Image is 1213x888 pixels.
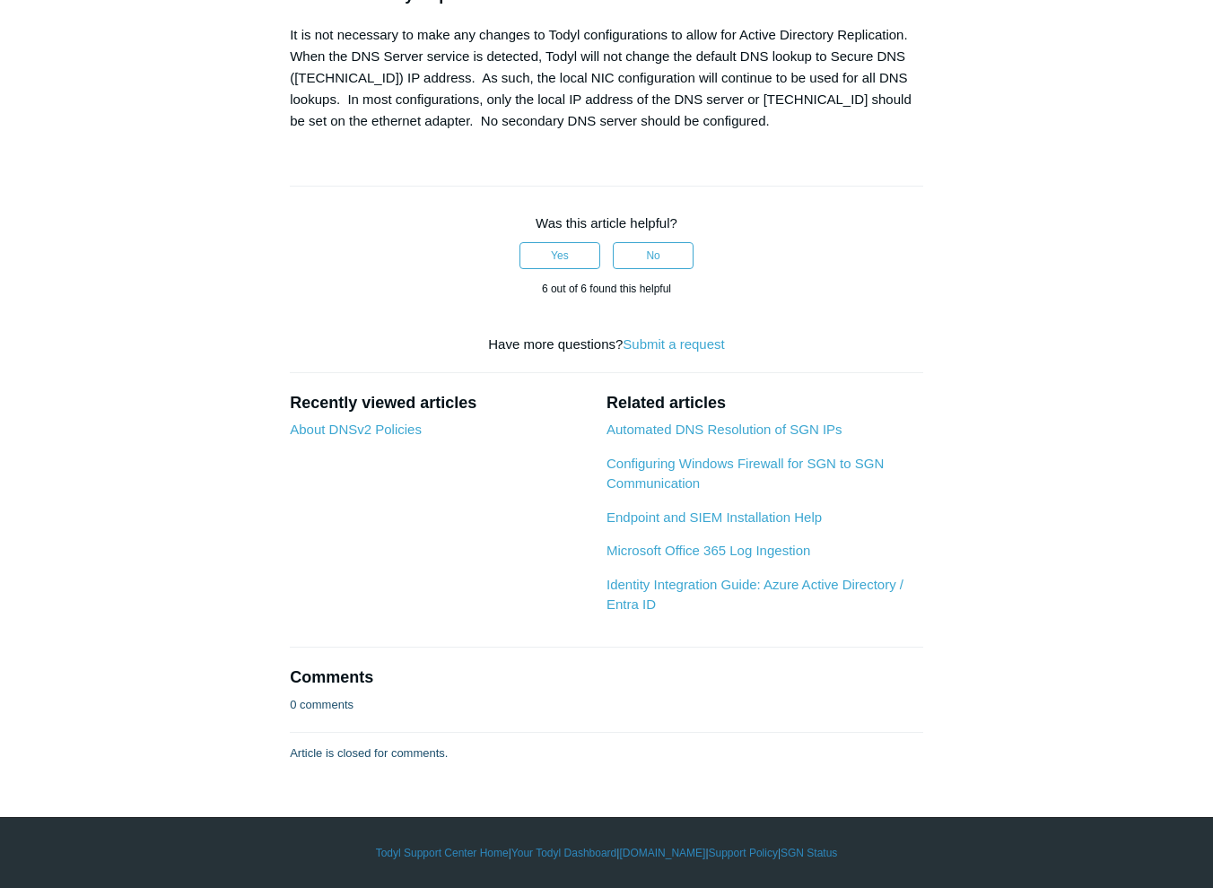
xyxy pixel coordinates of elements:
[511,845,616,861] a: Your Todyl Dashboard
[606,456,884,492] a: Configuring Windows Firewall for SGN to SGN Communication
[86,845,1127,861] div: | | | |
[606,422,842,437] a: Automated DNS Resolution of SGN IPs
[290,744,448,762] p: Article is closed for comments.
[619,845,705,861] a: [DOMAIN_NAME]
[519,242,600,269] button: This article was helpful
[542,283,671,295] span: 6 out of 6 found this helpful
[613,242,694,269] button: This article was not helpful
[606,509,822,525] a: Endpoint and SIEM Installation Help
[376,845,509,861] a: Todyl Support Center Home
[536,215,677,231] span: Was this article helpful?
[709,845,778,861] a: Support Policy
[781,845,837,861] a: SGN Status
[606,391,923,415] h2: Related articles
[290,24,923,132] div: It is not necessary to make any changes to Todyl configurations to allow for Active Directory Rep...
[290,335,923,355] div: Have more questions?
[290,391,589,415] h2: Recently viewed articles
[290,666,923,690] h2: Comments
[606,577,903,613] a: Identity Integration Guide: Azure Active Directory / Entra ID
[623,336,724,352] a: Submit a request
[606,543,810,558] a: Microsoft Office 365 Log Ingestion
[290,422,422,437] a: About DNSv2 Policies
[290,696,353,714] p: 0 comments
